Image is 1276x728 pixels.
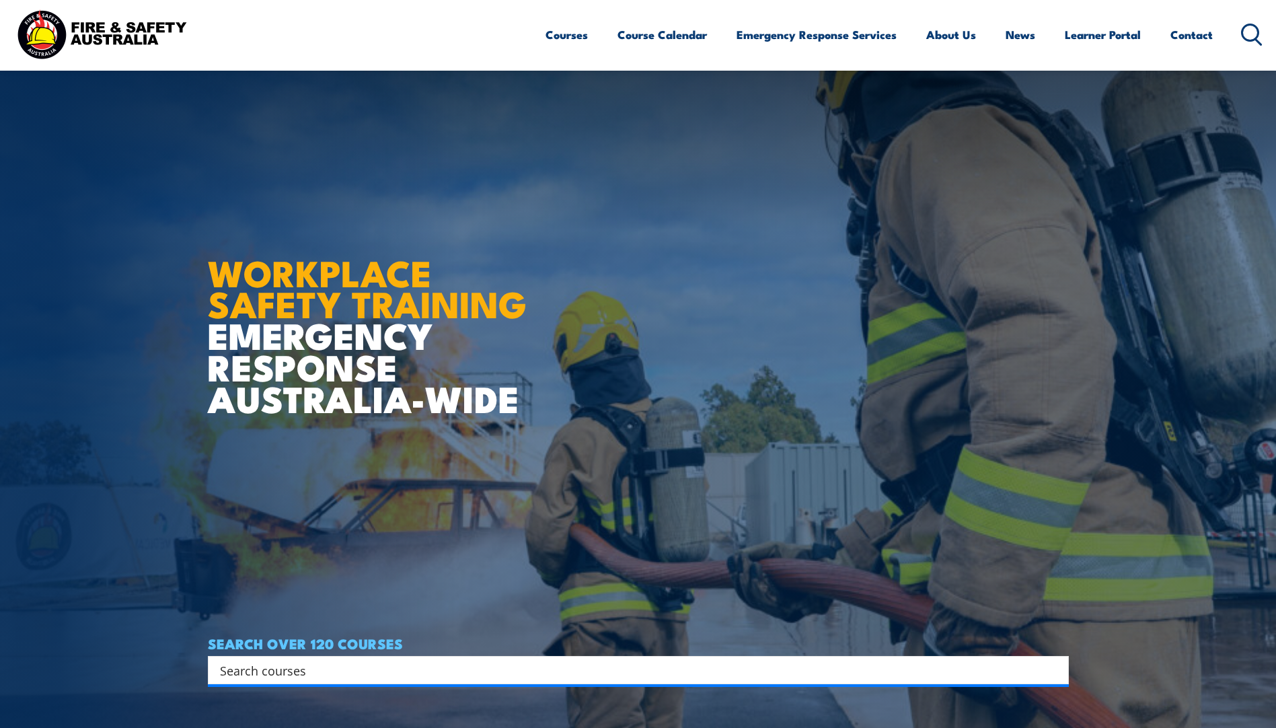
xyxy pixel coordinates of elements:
[1065,17,1141,52] a: Learner Portal
[1006,17,1035,52] a: News
[220,660,1039,680] input: Search input
[737,17,897,52] a: Emergency Response Services
[546,17,588,52] a: Courses
[617,17,707,52] a: Course Calendar
[1045,661,1064,680] button: Search magnifier button
[1170,17,1213,52] a: Contact
[926,17,976,52] a: About Us
[208,223,537,414] h1: EMERGENCY RESPONSE AUSTRALIA-WIDE
[223,661,1042,680] form: Search form
[208,244,527,331] strong: WORKPLACE SAFETY TRAINING
[208,636,1069,651] h4: SEARCH OVER 120 COURSES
